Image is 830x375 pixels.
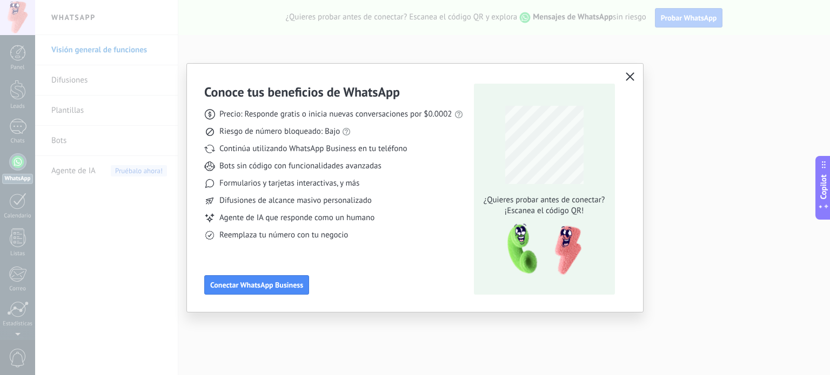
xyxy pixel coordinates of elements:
[219,178,359,189] span: Formularios y tarjetas interactivas, y más
[480,195,608,206] span: ¿Quieres probar antes de conectar?
[480,206,608,216] span: ¡Escanea el código QR!
[219,144,407,154] span: Continúa utilizando WhatsApp Business en tu teléfono
[219,109,452,120] span: Precio: Responde gratis o inicia nuevas conversaciones por $0.0002
[219,213,374,223] span: Agente de IA que responde como un humano
[219,195,372,206] span: Difusiones de alcance masivo personalizado
[219,161,381,172] span: Bots sin código con funcionalidades avanzadas
[204,84,400,100] h3: Conoce tus beneficios de WhatsApp
[498,221,584,278] img: qr-pic-1x.png
[204,275,309,295] button: Conectar WhatsApp Business
[818,174,829,199] span: Copilot
[219,126,340,137] span: Riesgo de número bloqueado: Bajo
[210,281,303,289] span: Conectar WhatsApp Business
[219,230,348,241] span: Reemplaza tu número con tu negocio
